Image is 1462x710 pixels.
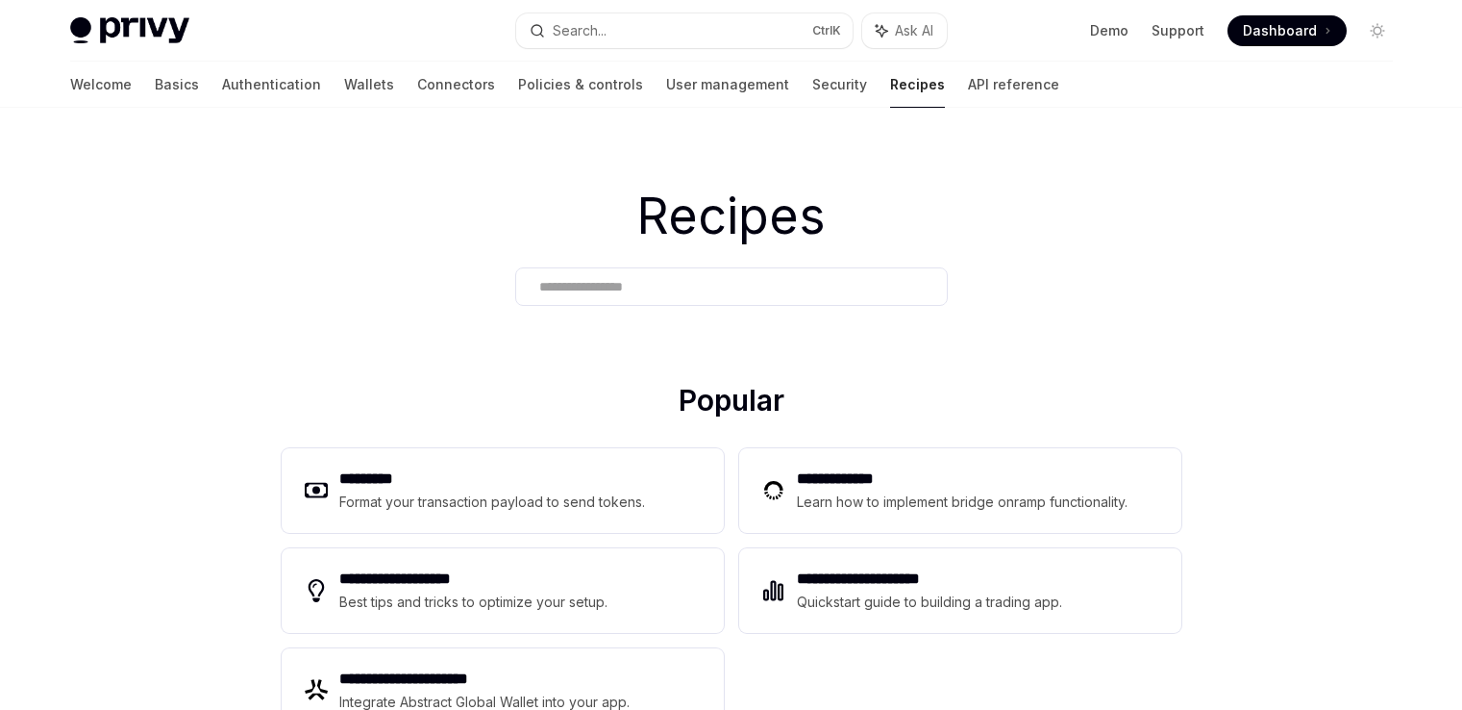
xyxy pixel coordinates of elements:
span: Ask AI [895,21,933,40]
a: Support [1152,21,1204,40]
a: Welcome [70,62,132,108]
a: User management [666,62,789,108]
a: Policies & controls [518,62,643,108]
div: Format your transaction payload to send tokens. [339,491,645,514]
div: Search... [553,19,607,42]
a: Wallets [344,62,394,108]
a: Security [812,62,867,108]
div: Best tips and tricks to optimize your setup. [339,591,607,614]
a: API reference [968,62,1059,108]
button: Search...CtrlK [516,13,853,48]
a: Recipes [890,62,945,108]
a: **** **** ***Learn how to implement bridge onramp functionality. [739,448,1181,533]
a: Dashboard [1227,15,1347,46]
h2: Popular [282,383,1181,425]
span: Ctrl K [812,23,841,38]
button: Toggle dark mode [1362,15,1393,46]
span: Dashboard [1243,21,1317,40]
a: Basics [155,62,199,108]
div: Quickstart guide to building a trading app. [797,591,1062,614]
button: Ask AI [862,13,947,48]
a: Connectors [417,62,495,108]
img: light logo [70,17,189,44]
a: Demo [1090,21,1128,40]
a: Authentication [222,62,321,108]
div: Learn how to implement bridge onramp functionality. [797,491,1127,514]
a: **** ****Format your transaction payload to send tokens. [282,448,724,533]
